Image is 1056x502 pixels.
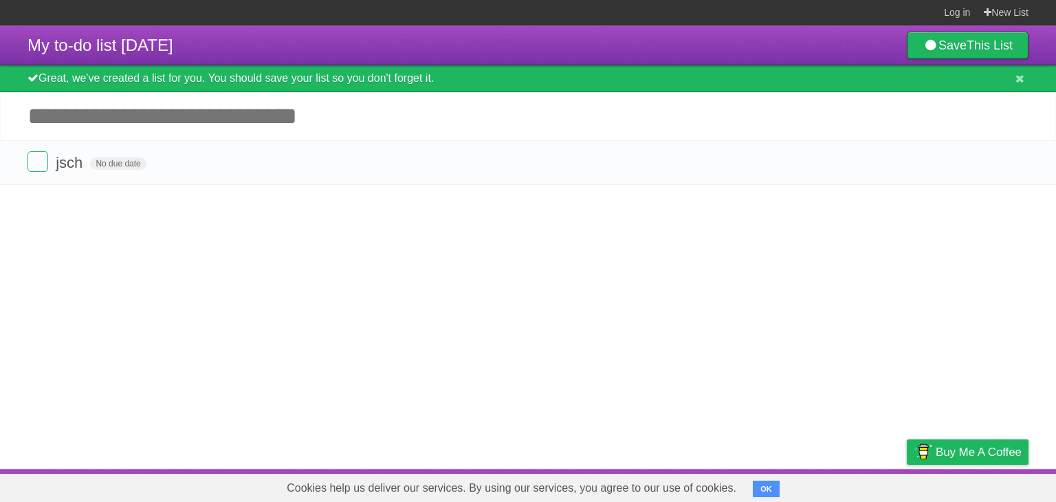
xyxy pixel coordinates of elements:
a: Buy me a coffee [907,439,1028,465]
span: Cookies help us deliver our services. By using our services, you agree to our use of cookies. [273,474,750,502]
b: This List [967,39,1013,52]
img: Buy me a coffee [914,440,932,463]
label: Done [27,151,48,172]
a: SaveThis List [907,32,1028,59]
a: Terms [842,472,872,499]
button: OK [753,481,780,497]
span: Buy me a coffee [936,440,1022,464]
a: Suggest a feature [942,472,1028,499]
a: About [724,472,753,499]
span: My to-do list [DATE] [27,36,173,54]
a: Privacy [889,472,925,499]
a: Developers [769,472,825,499]
span: jsch [56,154,86,171]
span: No due date [90,157,146,170]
